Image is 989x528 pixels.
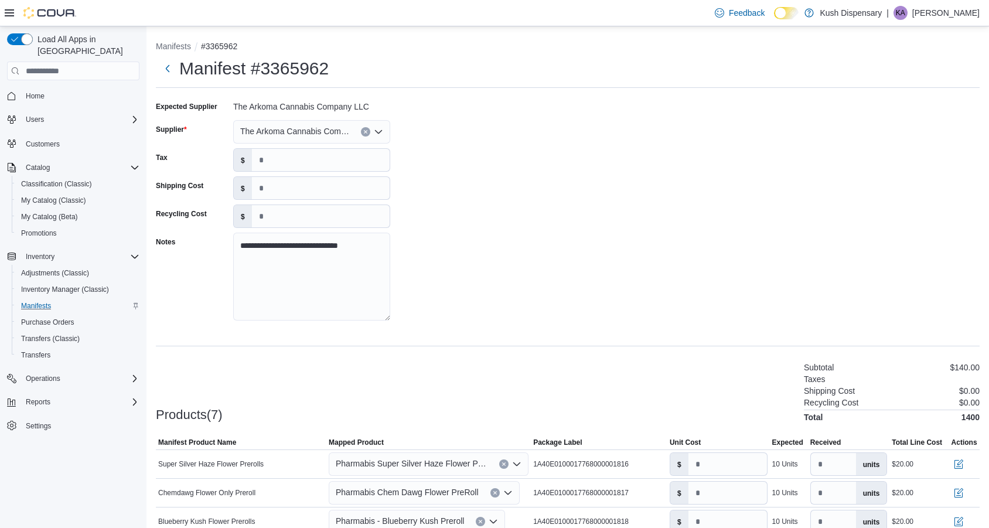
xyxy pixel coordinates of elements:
[2,87,144,104] button: Home
[21,137,64,151] a: Customers
[772,488,798,498] div: 10 Units
[21,179,92,189] span: Classification (Classic)
[490,488,500,498] button: Clear input
[499,459,509,469] button: Clear input
[12,209,144,225] button: My Catalog (Beta)
[21,88,139,103] span: Home
[21,161,54,175] button: Catalog
[804,363,834,372] h6: Subtotal
[158,488,255,498] span: Chemdawg Flower Only Preroll
[21,372,65,386] button: Operations
[21,350,50,360] span: Transfers
[533,459,629,469] span: 1A40E0100017768000001816
[361,127,370,137] button: Clear input
[21,136,139,151] span: Customers
[16,348,55,362] a: Transfers
[12,281,144,298] button: Inventory Manager (Classic)
[26,163,50,172] span: Catalog
[26,397,50,407] span: Reports
[772,438,803,447] span: Expected
[2,135,144,152] button: Customers
[234,177,252,199] label: $
[33,33,139,57] span: Load All Apps in [GEOGRAPHIC_DATA]
[336,457,487,471] span: Pharmabis Super Silver Haze Flower Prerolls
[16,177,139,191] span: Classification (Classic)
[12,192,144,209] button: My Catalog (Classic)
[21,113,139,127] span: Users
[16,193,91,207] a: My Catalog (Classic)
[21,212,78,222] span: My Catalog (Beta)
[952,438,977,447] span: Actions
[12,331,144,347] button: Transfers (Classic)
[804,398,858,407] h6: Recycling Cost
[156,40,980,54] nav: An example of EuiBreadcrumbs
[893,6,908,20] div: Katy Anderson
[21,418,139,433] span: Settings
[21,285,109,294] span: Inventory Manager (Classic)
[12,347,144,363] button: Transfers
[21,250,139,264] span: Inventory
[156,57,179,80] button: Next
[16,177,97,191] a: Classification (Classic)
[503,488,513,498] button: Open list of options
[670,482,688,504] label: $
[892,438,942,447] span: Total Line Cost
[21,268,89,278] span: Adjustments (Classic)
[892,488,913,498] div: $20.00
[16,348,139,362] span: Transfers
[16,282,114,297] a: Inventory Manager (Classic)
[772,459,798,469] div: 10 Units
[156,408,223,422] h3: Products(7)
[21,89,49,103] a: Home
[16,299,139,313] span: Manifests
[16,266,94,280] a: Adjustments (Classic)
[26,115,44,124] span: Users
[810,438,841,447] span: Received
[21,395,55,409] button: Reports
[16,210,83,224] a: My Catalog (Beta)
[156,102,217,111] label: Expected Supplier
[21,395,139,409] span: Reports
[21,372,139,386] span: Operations
[772,517,798,526] div: 10 Units
[12,176,144,192] button: Classification (Classic)
[7,83,139,465] nav: Complex example
[23,7,76,19] img: Cova
[201,42,237,51] button: #3365962
[26,91,45,101] span: Home
[16,210,139,224] span: My Catalog (Beta)
[21,250,59,264] button: Inventory
[820,6,882,20] p: Kush Dispensary
[21,301,51,311] span: Manifests
[16,315,139,329] span: Purchase Orders
[476,517,485,526] button: Clear input
[26,139,60,149] span: Customers
[804,386,855,396] h6: Shipping Cost
[2,370,144,387] button: Operations
[961,413,980,422] h4: 1400
[234,149,252,171] label: $
[16,226,139,240] span: Promotions
[804,374,826,384] h6: Taxes
[892,517,913,526] div: $20.00
[158,459,264,469] span: Super Silver Haze Flower Prerolls
[729,7,765,19] span: Feedback
[12,298,144,314] button: Manifests
[16,266,139,280] span: Adjustments (Classic)
[959,398,980,407] p: $0.00
[233,97,390,111] div: The Arkoma Cannabis Company LLC
[234,205,252,227] label: $
[892,459,913,469] div: $20.00
[774,7,799,19] input: Dark Mode
[533,517,629,526] span: 1A40E0100017768000001818
[26,252,54,261] span: Inventory
[156,181,203,190] label: Shipping Cost
[156,209,207,219] label: Recycling Cost
[489,517,498,526] button: Open list of options
[774,19,775,20] span: Dark Mode
[21,318,74,327] span: Purchase Orders
[21,334,80,343] span: Transfers (Classic)
[156,42,191,51] button: Manifests
[16,315,79,329] a: Purchase Orders
[21,229,57,238] span: Promotions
